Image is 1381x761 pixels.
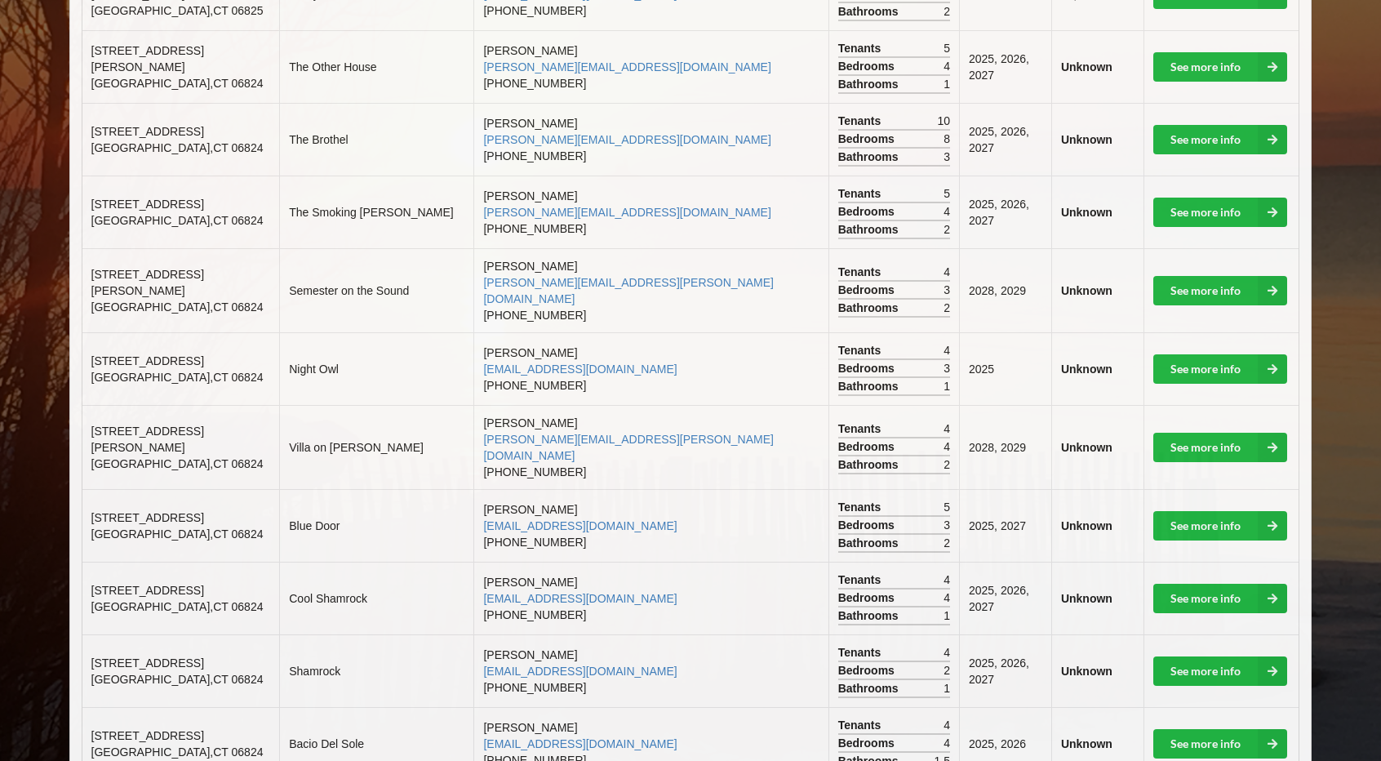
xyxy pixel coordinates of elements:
span: Bathrooms [838,607,903,624]
span: Bathrooms [838,221,903,238]
span: [GEOGRAPHIC_DATA] , CT 06824 [91,527,264,541]
td: [PERSON_NAME] [PHONE_NUMBER] [473,562,828,634]
span: Tenants [838,342,886,358]
span: [GEOGRAPHIC_DATA] , CT 06824 [91,141,264,154]
td: The Smoking [PERSON_NAME] [279,176,473,248]
span: [STREET_ADDRESS][PERSON_NAME] [91,425,204,454]
td: [PERSON_NAME] [PHONE_NUMBER] [473,489,828,562]
span: Tenants [838,264,886,280]
span: 4 [944,590,950,606]
span: [STREET_ADDRESS] [91,729,204,742]
span: 10 [937,113,950,129]
span: 3 [944,282,950,298]
span: 2 [944,221,950,238]
span: Bathrooms [838,378,903,394]
span: Bathrooms [838,149,903,165]
span: [GEOGRAPHIC_DATA] , CT 06824 [91,457,264,470]
td: 2028, 2029 [959,248,1051,332]
span: 4 [944,342,950,358]
td: Shamrock [279,634,473,707]
span: 3 [944,517,950,533]
span: 1 [944,680,950,696]
span: [STREET_ADDRESS] [91,125,204,138]
span: [STREET_ADDRESS] [91,511,204,524]
a: See more info [1153,198,1287,227]
b: Unknown [1061,363,1112,376]
b: Unknown [1061,441,1112,454]
td: [PERSON_NAME] [PHONE_NUMBER] [473,176,828,248]
span: 2 [944,3,950,20]
span: Tenants [838,644,886,661]
span: 8 [944,131,950,147]
span: [STREET_ADDRESS] [91,354,204,367]
a: See more info [1153,125,1287,154]
span: 4 [944,421,950,437]
span: [STREET_ADDRESS] [91,656,204,670]
td: [PERSON_NAME] [PHONE_NUMBER] [473,332,828,405]
b: Unknown [1061,519,1112,532]
span: Bedrooms [838,58,899,74]
span: 5 [944,499,950,515]
a: [EMAIL_ADDRESS][DOMAIN_NAME] [483,665,677,678]
td: The Brothel [279,103,473,176]
td: 2025, 2026, 2027 [959,103,1051,176]
span: Bathrooms [838,300,903,316]
a: See more info [1153,656,1287,686]
td: 2028, 2029 [959,405,1051,489]
b: Unknown [1061,284,1112,297]
span: 3 [944,360,950,376]
span: Bathrooms [838,3,903,20]
span: [GEOGRAPHIC_DATA] , CT 06824 [91,300,264,314]
a: [EMAIL_ADDRESS][DOMAIN_NAME] [483,737,677,750]
span: [GEOGRAPHIC_DATA] , CT 06824 [91,77,264,90]
span: [GEOGRAPHIC_DATA] , CT 06824 [91,214,264,227]
td: 2025, 2027 [959,489,1051,562]
span: 4 [944,58,950,74]
td: 2025, 2026, 2027 [959,176,1051,248]
span: [GEOGRAPHIC_DATA] , CT 06824 [91,600,264,613]
a: [PERSON_NAME][EMAIL_ADDRESS][PERSON_NAME][DOMAIN_NAME] [483,433,774,462]
span: Tenants [838,421,886,437]
span: [STREET_ADDRESS][PERSON_NAME] [91,268,204,297]
b: Unknown [1061,665,1112,678]
b: Unknown [1061,206,1112,219]
span: Bedrooms [838,203,899,220]
span: Tenants [838,40,886,56]
span: [STREET_ADDRESS] [91,584,204,597]
span: 4 [944,203,950,220]
span: 2 [944,300,950,316]
td: [PERSON_NAME] [PHONE_NUMBER] [473,634,828,707]
a: See more info [1153,354,1287,384]
span: 4 [944,264,950,280]
a: [EMAIL_ADDRESS][DOMAIN_NAME] [483,519,677,532]
span: 3 [944,149,950,165]
span: 1 [944,76,950,92]
span: 5 [944,40,950,56]
a: See more info [1153,52,1287,82]
span: Bathrooms [838,535,903,551]
span: Bathrooms [838,680,903,696]
span: 4 [944,644,950,661]
a: [PERSON_NAME][EMAIL_ADDRESS][PERSON_NAME][DOMAIN_NAME] [483,276,774,305]
a: [EMAIL_ADDRESS][DOMAIN_NAME] [483,592,677,605]
span: Bedrooms [838,517,899,533]
a: [PERSON_NAME][EMAIL_ADDRESS][DOMAIN_NAME] [483,133,770,146]
a: [EMAIL_ADDRESS][DOMAIN_NAME] [483,363,677,376]
td: 2025, 2026, 2027 [959,30,1051,103]
span: [STREET_ADDRESS] [91,198,204,211]
span: 2 [944,662,950,679]
span: Bedrooms [838,131,899,147]
span: 1 [944,607,950,624]
span: 4 [944,717,950,733]
td: [PERSON_NAME] [PHONE_NUMBER] [473,405,828,489]
span: Tenants [838,717,886,733]
span: [STREET_ADDRESS][PERSON_NAME] [91,44,204,73]
span: [GEOGRAPHIC_DATA] , CT 06824 [91,745,264,759]
a: See more info [1153,511,1287,541]
span: 5 [944,185,950,202]
span: 2 [944,456,950,473]
td: Blue Door [279,489,473,562]
a: See more info [1153,584,1287,613]
span: Tenants [838,113,886,129]
td: Villa on [PERSON_NAME] [279,405,473,489]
